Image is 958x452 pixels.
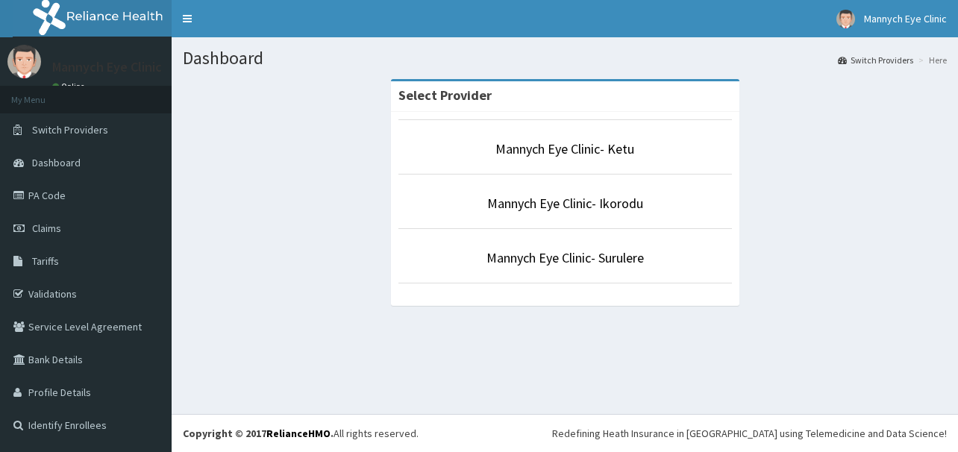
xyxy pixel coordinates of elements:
[52,81,88,92] a: Online
[32,123,108,136] span: Switch Providers
[52,60,162,74] p: Mannych Eye Clinic
[32,254,59,268] span: Tariffs
[552,426,947,441] div: Redefining Heath Insurance in [GEOGRAPHIC_DATA] using Telemedicine and Data Science!
[183,48,947,68] h1: Dashboard
[864,12,947,25] span: Mannych Eye Clinic
[836,10,855,28] img: User Image
[266,427,331,440] a: RelianceHMO
[172,414,958,452] footer: All rights reserved.
[7,45,41,78] img: User Image
[838,54,913,66] a: Switch Providers
[487,195,643,212] a: Mannych Eye Clinic- Ikorodu
[32,156,81,169] span: Dashboard
[398,87,492,104] strong: Select Provider
[486,249,644,266] a: Mannych Eye Clinic- Surulere
[32,222,61,235] span: Claims
[183,427,334,440] strong: Copyright © 2017 .
[495,140,634,157] a: Mannych Eye Clinic- Ketu
[915,54,947,66] li: Here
